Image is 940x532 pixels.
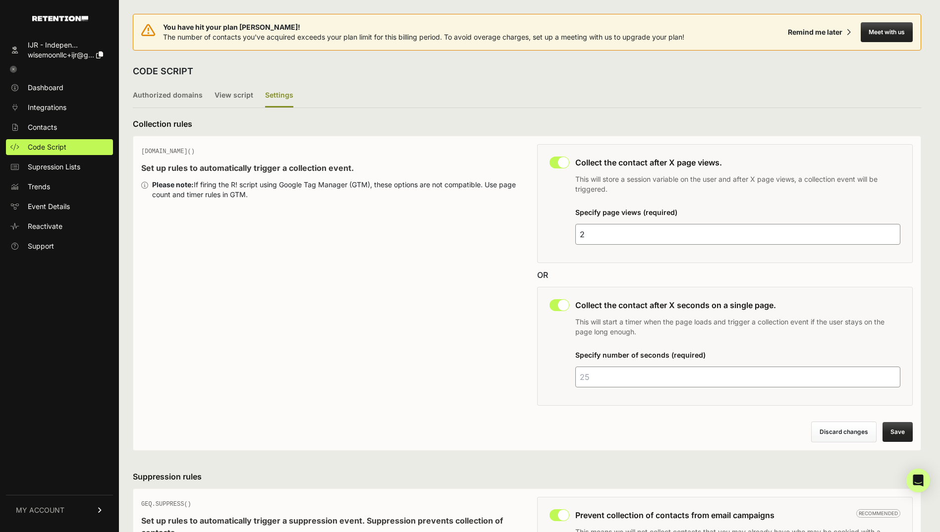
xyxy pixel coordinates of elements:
[28,182,50,192] span: Trends
[575,317,901,337] p: This will start a timer when the page loads and trigger a collection event if the user stays on t...
[788,27,842,37] div: Remind me later
[133,64,193,78] h2: CODE SCRIPT
[28,162,80,172] span: Supression Lists
[6,159,113,175] a: Supression Lists
[784,23,855,41] button: Remind me later
[152,180,194,189] strong: Please note:
[133,471,921,482] h3: Suppression rules
[16,505,64,515] span: MY ACCOUNT
[861,22,913,42] button: Meet with us
[163,22,684,32] span: You have hit your plan [PERSON_NAME]!
[856,509,900,518] span: Recommended
[28,103,66,112] span: Integrations
[883,422,913,442] button: Save
[215,84,253,107] label: View script
[575,299,901,311] h3: Collect the contact after X seconds on a single page.
[575,224,901,245] input: 4
[6,238,113,254] a: Support
[133,84,203,107] label: Authorized domains
[28,202,70,212] span: Event Details
[28,142,66,152] span: Code Script
[28,122,57,132] span: Contacts
[6,80,113,96] a: Dashboard
[6,37,113,63] a: IJR - Indepen... wisemoonllc+ijr@g...
[537,269,913,281] div: OR
[152,180,517,200] div: If firing the R! script using Google Tag Manager (GTM), these options are not compatible. Use pag...
[575,367,901,387] input: 25
[32,16,88,21] img: Retention.com
[6,139,113,155] a: Code Script
[575,157,901,168] h3: Collect the contact after X page views.
[28,241,54,251] span: Support
[163,33,684,41] span: The number of contacts you've acquired exceeds your plan limit for this billing period. To avoid ...
[141,163,354,173] strong: Set up rules to automatically trigger a collection event.
[28,221,62,231] span: Reactivate
[141,148,195,155] span: [DOMAIN_NAME]()
[906,469,930,492] div: Open Intercom Messenger
[6,218,113,234] a: Reactivate
[28,83,63,93] span: Dashboard
[575,208,677,216] label: Specify page views (required)
[811,422,877,442] button: Discard changes
[265,84,293,107] label: Settings
[6,179,113,195] a: Trends
[575,351,706,359] label: Specify number of seconds (required)
[575,509,901,521] h3: Prevent collection of contacts from email campaigns
[6,199,113,214] a: Event Details
[28,40,103,50] div: IJR - Indepen...
[133,118,921,130] h3: Collection rules
[575,174,901,194] p: This will store a session variable on the user and after X page views, a collection event will be...
[6,495,113,525] a: MY ACCOUNT
[141,501,191,508] span: GEQ.SUPPRESS()
[6,119,113,135] a: Contacts
[28,51,94,59] span: wisemoonllc+ijr@g...
[6,100,113,115] a: Integrations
